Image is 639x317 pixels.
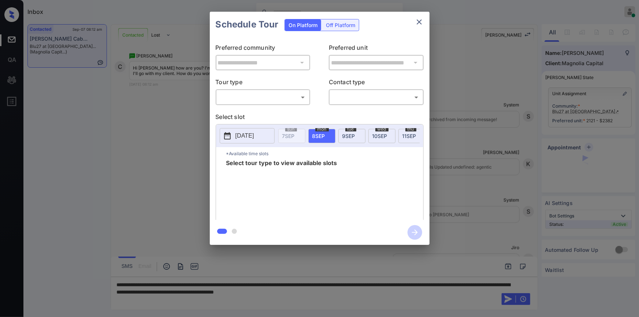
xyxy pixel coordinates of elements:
[285,19,321,31] div: On Platform
[329,78,424,89] p: Contact type
[368,129,395,143] div: date-select
[216,112,424,124] p: Select slot
[398,129,426,143] div: date-select
[412,15,427,29] button: close
[226,160,337,219] span: Select tour type to view available slots
[220,128,275,143] button: [DATE]
[322,19,359,31] div: Off Platform
[372,133,387,139] span: 10 SEP
[210,12,285,37] h2: Schedule Tour
[308,129,335,143] div: date-select
[216,78,311,89] p: Tour type
[338,129,365,143] div: date-select
[329,43,424,55] p: Preferred unit
[312,133,325,139] span: 8 SEP
[402,133,416,139] span: 11 SEP
[235,131,254,140] p: [DATE]
[375,127,389,131] span: wed
[342,133,355,139] span: 9 SEP
[226,147,423,160] p: *Available time slots
[315,127,329,131] span: mon
[216,43,311,55] p: Preferred community
[405,127,416,131] span: thu
[345,127,356,131] span: tue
